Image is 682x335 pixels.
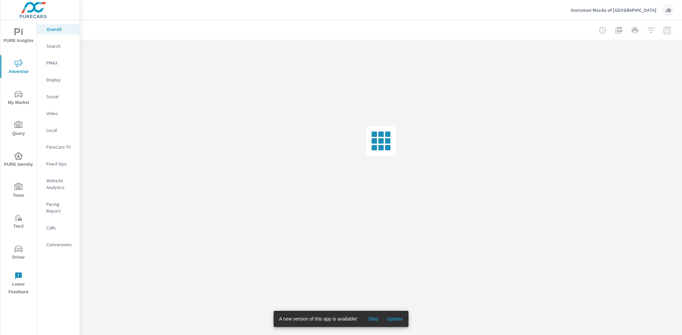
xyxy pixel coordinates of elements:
[662,4,674,16] div: JB
[37,159,80,169] div: Fixed Ops
[2,183,35,199] span: Tools
[2,152,35,169] span: PURE Identity
[37,176,80,192] div: Website Analytics
[46,160,74,167] p: Fixed Ops
[37,239,80,250] div: Conversions
[46,110,74,117] p: Video
[46,177,74,191] p: Website Analytics
[2,59,35,76] span: Advertise
[37,223,80,233] div: Calls
[387,316,403,322] span: Update
[2,28,35,45] span: PURE Insights
[384,313,406,324] button: Update
[363,313,384,324] button: Skip
[37,199,80,216] div: Pacing Report
[571,7,656,13] p: Ourisman Mazda of [GEOGRAPHIC_DATA]
[46,144,74,150] p: PureCars TV
[46,26,74,33] p: Overall
[37,125,80,135] div: Local
[37,108,80,118] div: Video
[46,127,74,134] p: Local
[37,41,80,51] div: Search
[37,75,80,85] div: Display
[46,201,74,214] p: Pacing Report
[37,91,80,102] div: Social
[0,20,37,299] div: nav menu
[46,224,74,231] p: Calls
[279,316,357,322] span: A new version of this app is available!
[365,316,381,322] span: Skip
[46,93,74,100] p: Social
[46,241,74,248] p: Conversions
[2,90,35,107] span: My Market
[46,76,74,83] p: Display
[37,142,80,152] div: PureCars TV
[2,272,35,296] span: Leave Feedback
[2,121,35,138] span: Query
[37,58,80,68] div: PMAX
[46,60,74,66] p: PMAX
[37,24,80,34] div: Overall
[46,43,74,49] p: Search
[2,214,35,230] span: Tier2
[2,245,35,261] span: Driver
